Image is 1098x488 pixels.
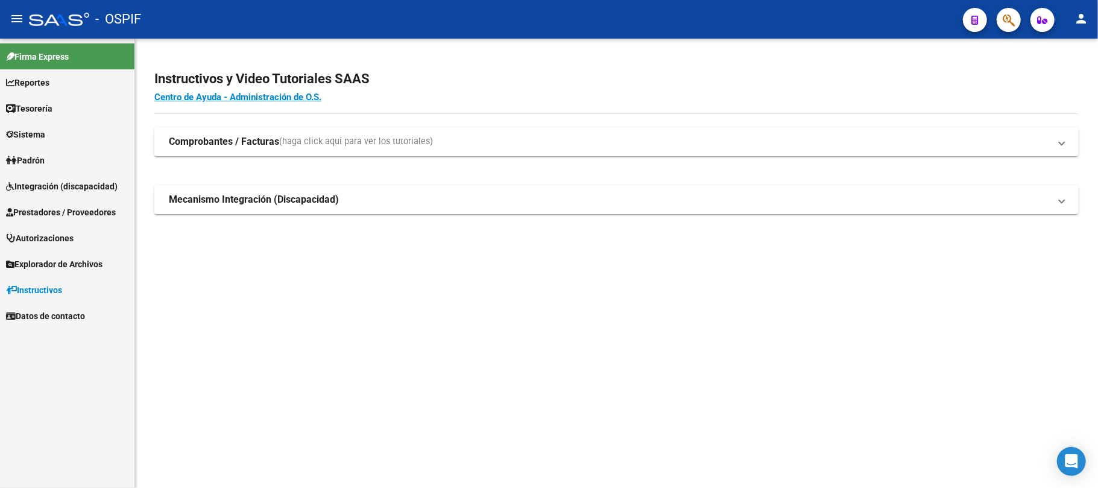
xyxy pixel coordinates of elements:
strong: Comprobantes / Facturas [169,135,279,148]
mat-expansion-panel-header: Mecanismo Integración (Discapacidad) [154,185,1079,214]
a: Centro de Ayuda - Administración de O.S. [154,92,321,103]
h2: Instructivos y Video Tutoriales SAAS [154,68,1079,90]
mat-icon: person [1074,11,1088,26]
mat-icon: menu [10,11,24,26]
span: Firma Express [6,50,69,63]
span: Sistema [6,128,45,141]
span: Integración (discapacidad) [6,180,118,193]
mat-expansion-panel-header: Comprobantes / Facturas(haga click aquí para ver los tutoriales) [154,127,1079,156]
span: Prestadores / Proveedores [6,206,116,219]
span: - OSPIF [95,6,141,33]
span: Datos de contacto [6,309,85,323]
span: Explorador de Archivos [6,258,103,271]
span: Autorizaciones [6,232,74,245]
span: (haga click aquí para ver los tutoriales) [279,135,433,148]
span: Reportes [6,76,49,89]
div: Open Intercom Messenger [1057,447,1086,476]
span: Tesorería [6,102,52,115]
span: Instructivos [6,284,62,297]
span: Padrón [6,154,45,167]
strong: Mecanismo Integración (Discapacidad) [169,193,339,206]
